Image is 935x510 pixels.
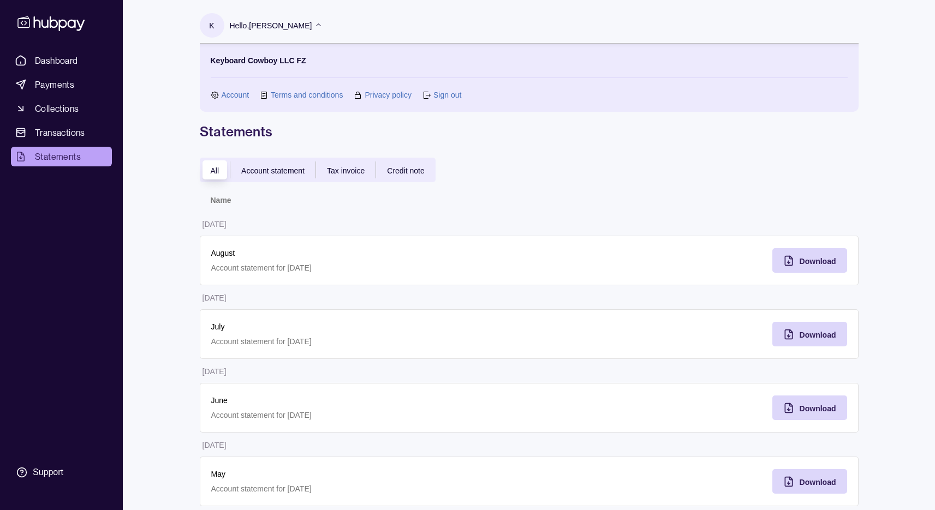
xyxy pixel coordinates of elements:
[203,220,227,229] p: [DATE]
[35,150,81,163] span: Statements
[11,75,112,94] a: Payments
[11,461,112,484] a: Support
[211,483,519,495] p: Account statement for [DATE]
[327,166,365,175] span: Tax invoice
[11,51,112,70] a: Dashboard
[772,322,847,346] button: Download
[211,247,519,259] p: August
[772,248,847,273] button: Download
[271,89,343,101] a: Terms and conditions
[203,293,227,302] p: [DATE]
[200,158,436,182] div: documentTypes
[209,20,214,32] p: K
[772,469,847,494] button: Download
[33,466,63,478] div: Support
[365,89,412,101] a: Privacy policy
[211,335,519,347] p: Account statement for [DATE]
[433,89,461,101] a: Sign out
[222,89,249,101] a: Account
[35,54,78,67] span: Dashboard
[35,126,85,139] span: Transactions
[211,394,519,406] p: June
[241,166,305,175] span: Account statement
[211,409,519,421] p: Account statement for [DATE]
[11,123,112,142] a: Transactions
[200,123,859,140] h1: Statements
[203,367,227,376] p: [DATE]
[387,166,424,175] span: Credit note
[211,55,306,67] p: Keyboard Cowboy LLC FZ
[800,331,836,339] span: Download
[211,196,231,205] p: Name
[772,395,847,420] button: Download
[35,102,79,115] span: Collections
[800,478,836,487] span: Download
[800,257,836,266] span: Download
[211,321,519,333] p: July
[800,404,836,413] span: Download
[211,468,519,480] p: May
[35,78,74,91] span: Payments
[11,147,112,166] a: Statements
[11,99,112,118] a: Collections
[230,20,312,32] p: Hello, [PERSON_NAME]
[211,166,219,175] span: All
[203,441,227,449] p: [DATE]
[211,262,519,274] p: Account statement for [DATE]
